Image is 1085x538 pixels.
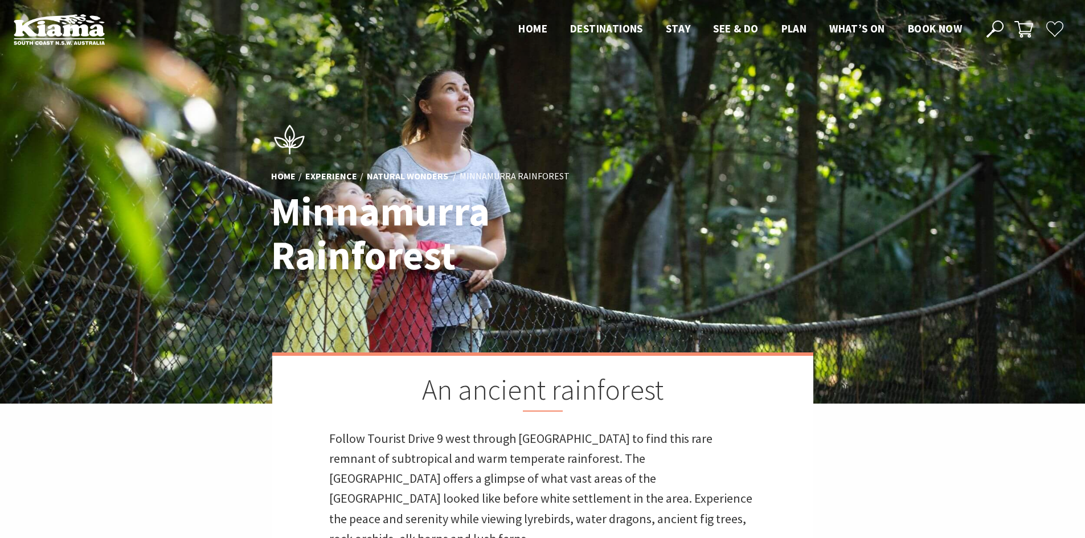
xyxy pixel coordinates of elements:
a: Natural Wonders [367,170,448,183]
h1: Minnamurra Rainforest [271,190,593,277]
span: See & Do [713,22,758,35]
span: Book now [908,22,962,35]
a: Experience [305,170,357,183]
img: Kiama Logo [14,14,105,45]
span: Destinations [570,22,643,35]
span: Stay [666,22,691,35]
h2: An ancient rainforest [329,373,756,412]
span: What’s On [829,22,885,35]
li: Minnamurra Rainforest [460,169,570,184]
a: Home [271,170,296,183]
span: Plan [781,22,807,35]
span: Home [518,22,547,35]
nav: Main Menu [507,20,973,39]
